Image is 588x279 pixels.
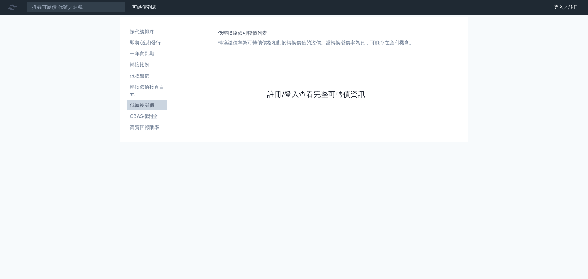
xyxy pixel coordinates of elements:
h1: 低轉換溢價可轉債列表 [218,29,414,37]
a: 轉換比例 [127,60,167,70]
a: 低收盤價 [127,71,167,81]
li: 低轉換溢價 [127,102,167,109]
li: 一年內到期 [127,50,167,58]
li: 即將/近期發行 [127,39,167,47]
a: 低轉換溢價 [127,100,167,110]
a: 登入／註冊 [549,2,583,12]
li: 高賣回報酬率 [127,124,167,131]
a: 高賣回報酬率 [127,123,167,132]
li: 轉換比例 [127,61,167,69]
li: CBAS權利金 [127,113,167,120]
a: 註冊/登入查看完整可轉債資訊 [267,89,365,99]
a: 一年內到期 [127,49,167,59]
a: 轉換價值接近百元 [127,82,167,99]
li: 轉換價值接近百元 [127,83,167,98]
li: 按代號排序 [127,28,167,36]
p: 轉換溢價率為可轉債價格相對於轉換價值的溢價。當轉換溢價率為負，可能存在套利機會。 [218,39,414,47]
a: 可轉債列表 [132,4,157,10]
a: CBAS權利金 [127,111,167,121]
a: 按代號排序 [127,27,167,37]
li: 低收盤價 [127,72,167,80]
input: 搜尋可轉債 代號／名稱 [27,2,125,13]
a: 即將/近期發行 [127,38,167,48]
